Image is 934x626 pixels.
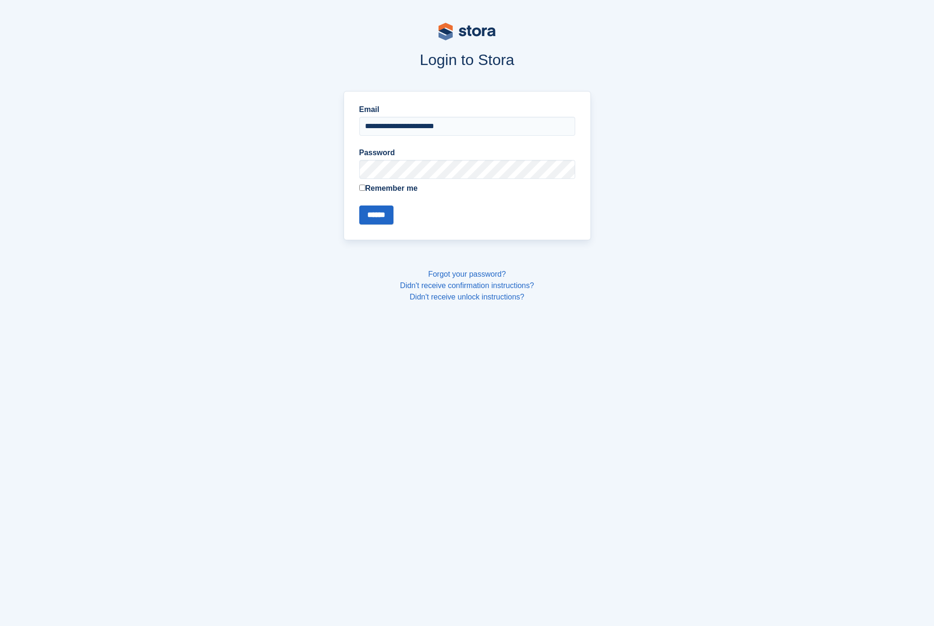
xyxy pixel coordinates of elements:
[439,23,495,40] img: stora-logo-53a41332b3708ae10de48c4981b4e9114cc0af31d8433b30ea865607fb682f29.svg
[410,293,524,301] a: Didn't receive unlock instructions?
[359,185,365,191] input: Remember me
[359,183,575,194] label: Remember me
[428,270,506,278] a: Forgot your password?
[400,281,534,290] a: Didn't receive confirmation instructions?
[359,104,575,115] label: Email
[162,51,772,68] h1: Login to Stora
[359,147,575,159] label: Password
